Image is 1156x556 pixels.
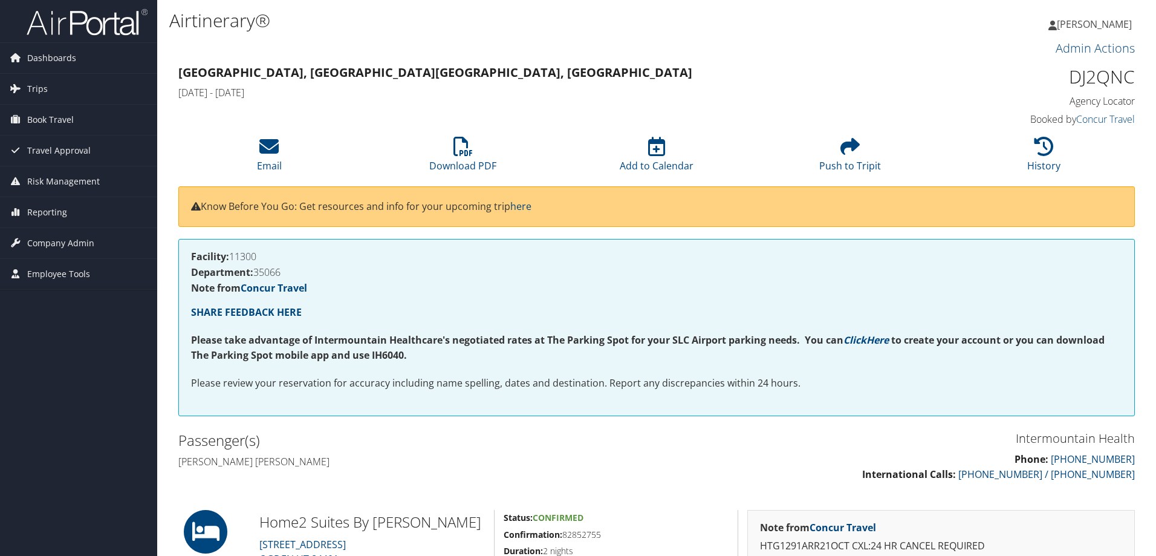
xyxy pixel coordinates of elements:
p: Know Before You Go: Get resources and info for your upcoming trip [191,199,1122,215]
h4: [PERSON_NAME] [PERSON_NAME] [178,455,648,468]
span: Reporting [27,197,67,227]
a: Email [257,143,282,172]
h2: Home2 Suites By [PERSON_NAME] [259,512,485,532]
a: Push to Tripit [819,143,881,172]
a: Download PDF [429,143,496,172]
h1: DJ2QNC [909,64,1135,90]
a: Concur Travel [1076,113,1135,126]
p: HTG1291ARR21OCT CXL:24 HR CANCEL REQUIRED [760,538,1122,554]
a: History [1027,143,1060,172]
a: Click [843,333,866,347]
span: Confirmed [533,512,583,523]
img: airportal-logo.png [27,8,148,36]
h4: Agency Locator [909,94,1135,108]
span: Risk Management [27,166,100,197]
strong: Department: [191,266,253,279]
a: Here [866,333,889,347]
a: [PERSON_NAME] [1048,6,1144,42]
h4: 11300 [191,252,1122,261]
span: Book Travel [27,105,74,135]
h4: [DATE] - [DATE] [178,86,891,99]
strong: Note from [191,281,307,295]
strong: Phone: [1015,453,1048,466]
strong: Confirmation: [504,529,562,540]
span: Employee Tools [27,259,90,289]
span: Company Admin [27,228,94,258]
h5: 82852755 [504,529,729,541]
a: Concur Travel [241,281,307,295]
h2: Passenger(s) [178,430,648,451]
p: Please review your reservation for accuracy including name spelling, dates and destination. Repor... [191,376,1122,391]
strong: Facility: [191,250,229,263]
strong: Note from [760,521,876,534]
a: [PHONE_NUMBER] / [PHONE_NUMBER] [958,468,1135,481]
h4: 35066 [191,267,1122,277]
strong: Please take advantage of Intermountain Healthcare's negotiated rates at The Parking Spot for your... [191,333,843,347]
a: [PHONE_NUMBER] [1051,453,1135,466]
a: here [510,200,531,213]
h1: Airtinerary® [169,8,819,33]
a: Concur Travel [810,521,876,534]
strong: [GEOGRAPHIC_DATA], [GEOGRAPHIC_DATA] [GEOGRAPHIC_DATA], [GEOGRAPHIC_DATA] [178,64,692,80]
a: Add to Calendar [620,143,693,172]
h3: Intermountain Health [666,430,1135,447]
span: Trips [27,74,48,104]
span: [PERSON_NAME] [1057,18,1132,31]
h4: Booked by [909,113,1135,126]
span: Travel Approval [27,136,91,166]
strong: International Calls: [862,468,956,481]
a: Admin Actions [1056,40,1135,56]
a: SHARE FEEDBACK HERE [191,306,302,319]
span: Dashboards [27,43,76,73]
strong: Status: [504,512,533,523]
